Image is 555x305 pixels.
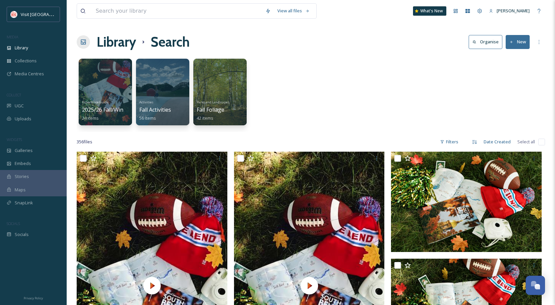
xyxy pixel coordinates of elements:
[82,106,131,113] span: 2025/26 Fall/Winter
[151,32,190,52] h1: Search
[480,135,514,148] div: Date Created
[197,115,213,121] span: 42 items
[82,115,99,121] span: 24 items
[7,137,22,142] span: WIDGETS
[506,35,530,49] button: New
[21,11,72,17] span: Visit [GEOGRAPHIC_DATA]
[82,98,131,121] a: Experience Guide2025/26 Fall/Winter24 items
[7,221,20,226] span: SOCIALS
[15,231,29,238] span: Socials
[197,100,229,104] span: Parks and Landscapes
[15,187,26,193] span: Maps
[517,139,535,145] span: Select all
[15,71,44,77] span: Media Centres
[139,100,153,104] span: Activities
[82,100,108,104] span: Experience Guide
[391,152,542,252] img: FallGuide-13.jpg
[11,11,17,18] img: vsbm-stackedMISH_CMYKlogo2017.jpg
[7,34,18,39] span: MEDIA
[486,4,533,17] a: [PERSON_NAME]
[437,135,462,148] div: Filters
[15,173,29,180] span: Stories
[139,115,156,121] span: 56 items
[413,6,446,16] a: What's New
[15,116,31,122] span: Uploads
[24,294,43,302] a: Privacy Policy
[15,200,33,206] span: SnapLink
[15,45,28,51] span: Library
[15,160,31,167] span: Embeds
[7,92,21,97] span: COLLECT
[97,32,136,52] a: Library
[526,276,545,295] button: Open Chat
[77,139,92,145] span: 356 file s
[469,35,506,49] a: Organise
[139,98,171,121] a: ActivitiesFall Activities56 items
[92,4,262,18] input: Search your library
[469,35,502,49] button: Organise
[15,147,33,154] span: Galleries
[197,98,229,121] a: Parks and LandscapesFall Foliage42 items
[15,103,24,109] span: UGC
[15,58,37,64] span: Collections
[139,106,171,113] span: Fall Activities
[274,4,313,17] a: View all files
[197,106,224,113] span: Fall Foliage
[497,8,530,14] span: [PERSON_NAME]
[24,296,43,300] span: Privacy Policy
